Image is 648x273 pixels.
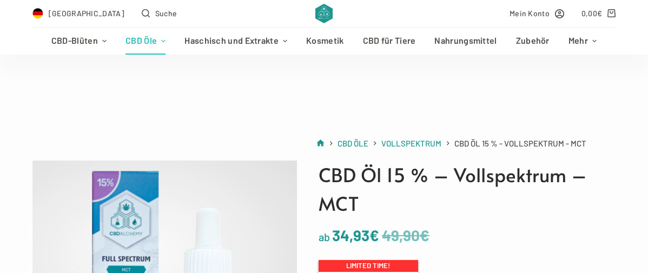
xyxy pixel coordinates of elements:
a: CBD Öle [116,28,175,55]
a: Shopping cart [581,7,616,19]
p: Limited time! [319,260,418,272]
img: DE Flag [32,8,43,19]
a: Mehr [559,28,606,55]
span: [GEOGRAPHIC_DATA] [49,7,124,19]
span: CBD Öl 15 % - Vollspektrum - MCT [454,137,586,150]
span: € [420,226,429,244]
a: Kosmetik [297,28,353,55]
bdi: 0,00 [581,9,603,18]
a: Vollspektrum [381,137,441,150]
a: Mein Konto [510,7,564,19]
a: Zubehör [506,28,559,55]
span: € [369,226,379,244]
span: Vollspektrum [381,138,441,148]
span: ab [319,230,330,243]
a: CBD-Blüten [42,28,116,55]
span: € [597,9,602,18]
a: CBD für Tiere [353,28,425,55]
img: CBD Alchemy [315,4,332,23]
span: Suche [155,7,177,19]
nav: Header-Menü [42,28,606,55]
bdi: 49,90 [382,226,429,244]
span: Mein Konto [510,7,550,19]
button: Open search form [142,7,177,19]
bdi: 34,93 [332,226,379,244]
a: Select Country [32,7,124,19]
span: CBD Öle [338,138,368,148]
h1: CBD Öl 15 % – Vollspektrum – MCT [319,161,616,217]
a: CBD Öle [338,137,368,150]
a: Nahrungsmittel [425,28,506,55]
a: Haschisch und Extrakte [175,28,297,55]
